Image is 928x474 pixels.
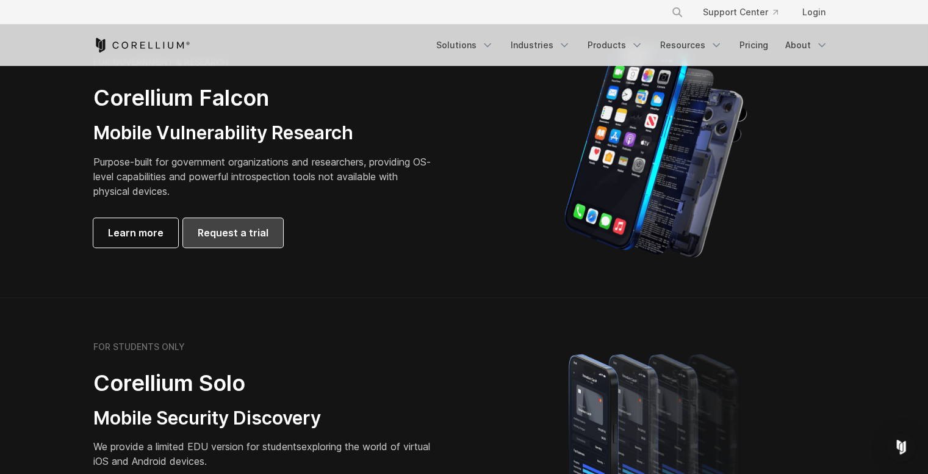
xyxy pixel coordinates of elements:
[666,1,688,23] button: Search
[653,34,730,56] a: Resources
[656,1,835,23] div: Navigation Menu
[732,34,775,56] a: Pricing
[93,122,435,145] h3: Mobile Vulnerability Research
[93,84,435,112] h2: Corellium Falcon
[93,407,435,430] h3: Mobile Security Discovery
[564,45,747,259] img: iPhone model separated into the mechanics used to build the physical device.
[183,218,283,247] a: Request a trial
[887,432,916,462] div: Open Intercom Messenger
[429,34,501,56] a: Solutions
[580,34,650,56] a: Products
[93,370,435,397] h2: Corellium Solo
[693,1,788,23] a: Support Center
[108,225,164,240] span: Learn more
[778,34,835,56] a: About
[503,34,578,56] a: Industries
[93,218,178,247] a: Learn more
[793,1,835,23] a: Login
[429,34,835,56] div: Navigation Menu
[93,440,301,453] span: We provide a limited EDU version for students
[93,341,185,352] h6: FOR STUDENTS ONLY
[198,225,268,240] span: Request a trial
[93,439,435,469] p: exploring the world of virtual iOS and Android devices.
[93,38,190,53] a: Corellium Home
[93,155,435,199] p: Purpose-built for government organizations and researchers, providing OS-level capabilities and p...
